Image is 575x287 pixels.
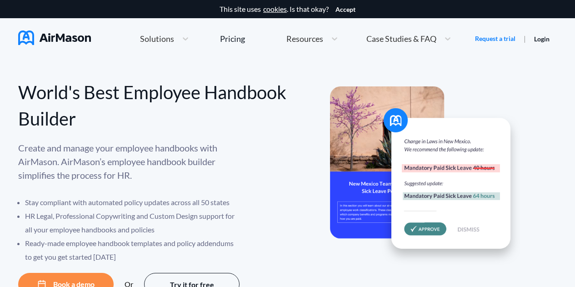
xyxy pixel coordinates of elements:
[220,35,245,43] div: Pricing
[18,79,288,132] div: World's Best Employee Handbook Builder
[25,209,241,237] li: HR Legal, Professional Copywriting and Custom Design support for all your employee handbooks and ...
[18,141,241,182] p: Create and manage your employee handbooks with AirMason. AirMason’s employee handbook builder sim...
[286,35,323,43] span: Resources
[263,5,287,13] a: cookies
[335,6,355,13] button: Accept cookies
[524,34,526,43] span: |
[140,35,174,43] span: Solutions
[18,30,91,45] img: AirMason Logo
[330,86,521,265] img: hero-banner
[220,30,245,47] a: Pricing
[25,196,241,209] li: Stay compliant with automated policy updates across all 50 states
[534,35,550,43] a: Login
[366,35,436,43] span: Case Studies & FAQ
[475,34,515,43] a: Request a trial
[25,237,241,264] li: Ready-made employee handbook templates and policy addendums to get you get started [DATE]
